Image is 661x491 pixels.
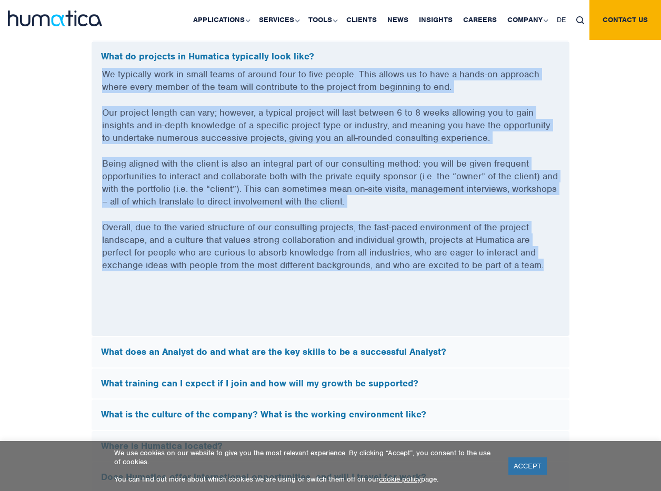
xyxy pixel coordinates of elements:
img: logo [8,11,102,26]
a: cookie policy [379,475,421,484]
img: search_icon [576,16,584,24]
p: Our project length can vary; however, a typical project will last between 6 to 8 weeks allowing y... [102,106,559,157]
h5: What training can I expect if I join and how will my growth be supported? [101,378,560,390]
p: Being aligned with the client is also an integral part of our consulting method: you will be give... [102,157,559,221]
h5: Where is Humatica located? [101,441,560,452]
p: Overall, due to the varied structure of our consulting projects, the fast-paced environment of th... [102,221,559,284]
span: DE [557,15,566,24]
p: We use cookies on our website to give you the most relevant experience. By clicking “Accept”, you... [114,448,495,466]
h5: What do projects in Humatica typically look like? [101,51,560,63]
a: ACCEPT [508,457,547,475]
h5: What does an Analyst do and what are the key skills to be a successful Analyst? [101,346,560,358]
p: You can find out more about which cookies we are using or switch them off on our page. [114,475,495,484]
h5: What is the culture of the company? What is the working environment like? [101,409,560,421]
p: We typically work in small teams of around four to five people. This allows us to have a hands-on... [102,68,559,106]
